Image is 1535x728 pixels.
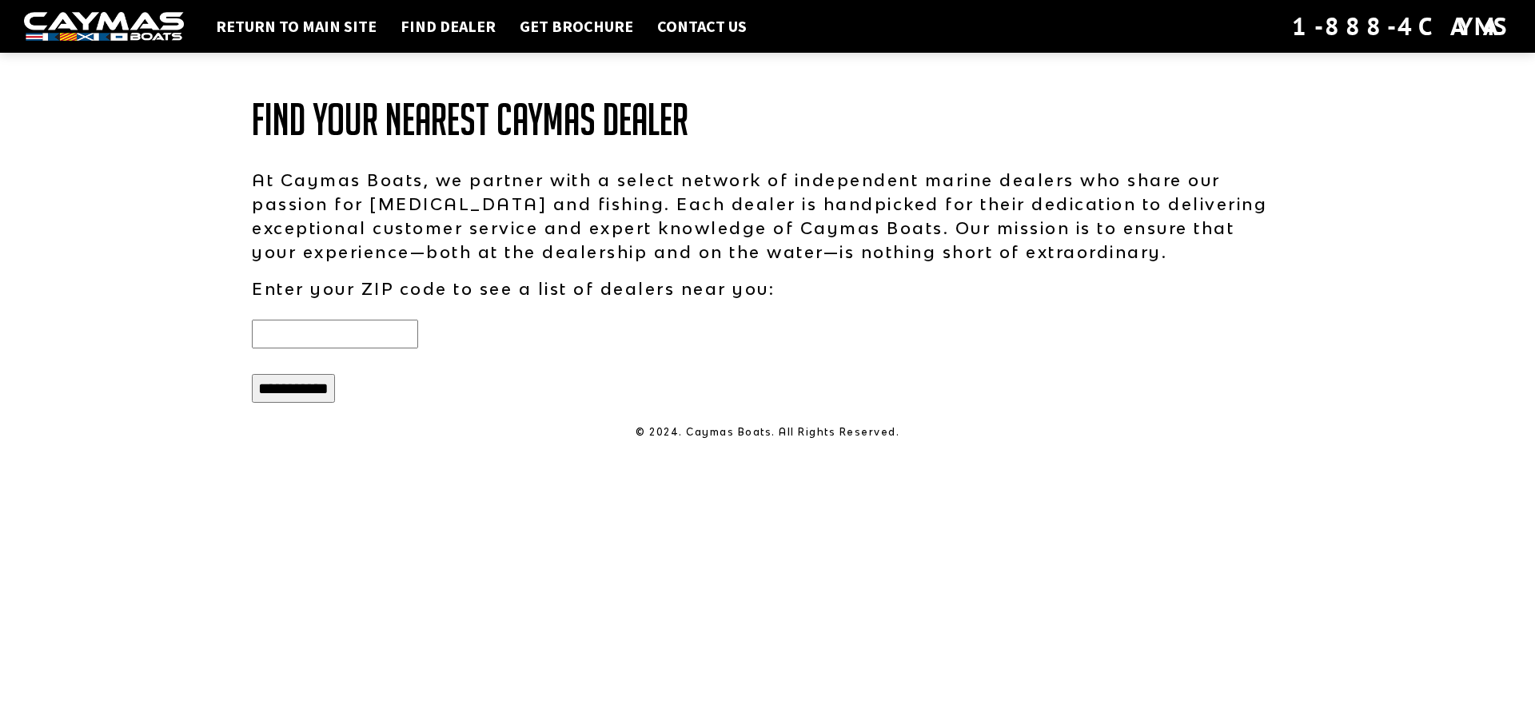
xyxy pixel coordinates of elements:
[208,16,385,37] a: Return to main site
[252,96,1283,144] h1: Find Your Nearest Caymas Dealer
[252,168,1283,264] p: At Caymas Boats, we partner with a select network of independent marine dealers who share our pas...
[252,276,1283,300] p: Enter your ZIP code to see a list of dealers near you:
[252,425,1283,440] p: © 2024. Caymas Boats. All Rights Reserved.
[649,16,755,37] a: Contact Us
[393,16,504,37] a: Find Dealer
[512,16,641,37] a: Get Brochure
[1292,9,1511,44] div: 1-888-4CAYMAS
[24,12,184,42] img: white-logo-c9c8dbefe5ff5ceceb0f0178aa75bf4bb51f6bca0971e226c86eb53dfe498488.png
